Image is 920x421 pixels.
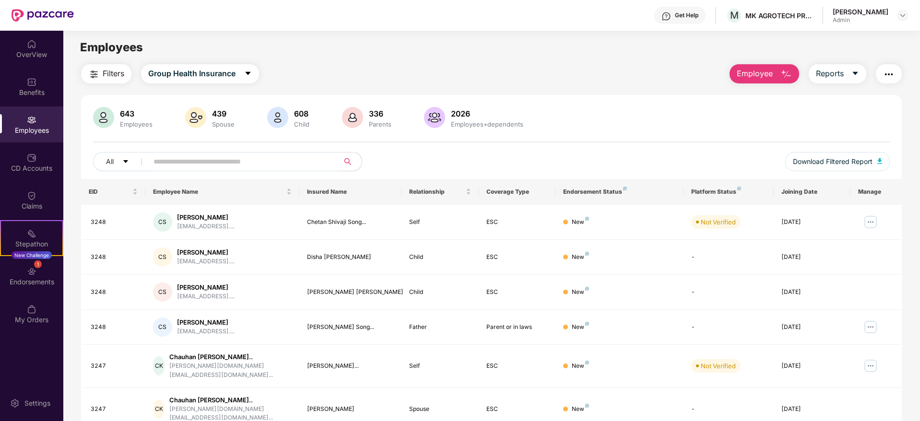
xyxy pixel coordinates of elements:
th: Insured Name [299,179,402,205]
div: CS [153,247,172,267]
img: svg+xml;base64,PHN2ZyB4bWxucz0iaHR0cDovL3d3dy53My5vcmcvMjAwMC9zdmciIHhtbG5zOnhsaW5rPSJodHRwOi8vd3... [780,69,792,80]
th: Relationship [401,179,478,205]
button: Filters [81,64,131,83]
img: svg+xml;base64,PHN2ZyBpZD0iRW1wbG95ZWVzIiB4bWxucz0iaHR0cDovL3d3dy53My5vcmcvMjAwMC9zdmciIHdpZHRoPS... [27,115,36,125]
div: New [572,405,589,414]
img: svg+xml;base64,PHN2ZyBpZD0iQ0RfQWNjb3VudHMiIGRhdGEtbmFtZT0iQ0QgQWNjb3VudHMiIHhtbG5zPSJodHRwOi8vd3... [27,153,36,163]
button: Reportscaret-down [809,64,866,83]
img: New Pazcare Logo [12,9,74,22]
img: svg+xml;base64,PHN2ZyBpZD0iQmVuZWZpdHMiIHhtbG5zPSJodHRwOi8vd3d3LnczLm9yZy8yMDAwL3N2ZyIgd2lkdGg9Ij... [27,77,36,87]
span: Relationship [409,188,463,196]
img: svg+xml;base64,PHN2ZyBpZD0iRW5kb3JzZW1lbnRzIiB4bWxucz0iaHR0cDovL3d3dy53My5vcmcvMjAwMC9zdmciIHdpZH... [27,267,36,276]
div: [PERSON_NAME][DOMAIN_NAME][EMAIL_ADDRESS][DOMAIN_NAME]... [169,362,291,380]
div: Chauhan [PERSON_NAME].. [169,352,291,362]
div: [PERSON_NAME] Song... [307,323,394,332]
th: Manage [850,179,902,205]
div: Admin [833,16,888,24]
span: caret-down [122,158,129,166]
span: All [106,156,114,167]
th: Employee Name [145,179,299,205]
div: CK [153,399,165,419]
div: New [572,362,589,371]
div: Disha [PERSON_NAME] [307,253,394,262]
img: svg+xml;base64,PHN2ZyBpZD0iQ2xhaW0iIHhtbG5zPSJodHRwOi8vd3d3LnczLm9yZy8yMDAwL3N2ZyIgd2lkdGg9IjIwIi... [27,191,36,200]
div: Settings [22,398,53,408]
div: ESC [486,218,548,227]
img: svg+xml;base64,PHN2ZyB4bWxucz0iaHR0cDovL3d3dy53My5vcmcvMjAwMC9zdmciIHdpZHRoPSI4IiBoZWlnaHQ9IjgiIH... [585,252,589,256]
img: svg+xml;base64,PHN2ZyBpZD0iSG9tZSIgeG1sbnM9Imh0dHA6Ly93d3cudzMub3JnLzIwMDAvc3ZnIiB3aWR0aD0iMjAiIG... [27,39,36,49]
span: caret-down [244,70,252,78]
div: New [572,218,589,227]
td: - [684,310,773,345]
span: Employees [80,40,143,54]
div: 3248 [91,323,138,332]
div: New Challenge [12,251,52,259]
div: Spouse [409,405,471,414]
div: Child [292,120,311,128]
th: EID [81,179,145,205]
div: [DATE] [781,253,843,262]
div: Spouse [210,120,236,128]
img: svg+xml;base64,PHN2ZyB4bWxucz0iaHR0cDovL3d3dy53My5vcmcvMjAwMC9zdmciIHdpZHRoPSI4IiBoZWlnaHQ9IjgiIH... [585,217,589,221]
div: Platform Status [691,188,766,196]
span: Filters [103,68,124,80]
img: svg+xml;base64,PHN2ZyB4bWxucz0iaHR0cDovL3d3dy53My5vcmcvMjAwMC9zdmciIHdpZHRoPSI4IiBoZWlnaHQ9IjgiIH... [623,187,627,190]
div: CS [153,317,172,337]
td: - [684,275,773,310]
img: svg+xml;base64,PHN2ZyB4bWxucz0iaHR0cDovL3d3dy53My5vcmcvMjAwMC9zdmciIHhtbG5zOnhsaW5rPSJodHRwOi8vd3... [185,107,206,128]
span: M [730,10,739,21]
div: [EMAIL_ADDRESS].... [177,292,235,301]
div: Child [409,288,471,297]
div: Not Verified [701,361,736,371]
div: Chauhan [PERSON_NAME].. [169,396,291,405]
div: [DATE] [781,362,843,371]
div: 3248 [91,253,138,262]
img: svg+xml;base64,PHN2ZyB4bWxucz0iaHR0cDovL3d3dy53My5vcmcvMjAwMC9zdmciIHdpZHRoPSI4IiBoZWlnaHQ9IjgiIH... [585,287,589,291]
div: 3248 [91,218,138,227]
img: svg+xml;base64,PHN2ZyB4bWxucz0iaHR0cDovL3d3dy53My5vcmcvMjAwMC9zdmciIHhtbG5zOnhsaW5rPSJodHRwOi8vd3... [267,107,288,128]
span: Group Health Insurance [148,68,236,80]
span: Reports [816,68,844,80]
img: svg+xml;base64,PHN2ZyB4bWxucz0iaHR0cDovL3d3dy53My5vcmcvMjAwMC9zdmciIHhtbG5zOnhsaW5rPSJodHRwOi8vd3... [424,107,445,128]
div: New [572,323,589,332]
div: CK [153,356,165,375]
div: 336 [367,109,393,118]
div: New [572,288,589,297]
button: search [338,152,362,171]
div: ESC [486,405,548,414]
div: ESC [486,288,548,297]
img: manageButton [863,319,878,335]
div: 2026 [449,109,525,118]
img: svg+xml;base64,PHN2ZyB4bWxucz0iaHR0cDovL3d3dy53My5vcmcvMjAwMC9zdmciIHdpZHRoPSIyNCIgaGVpZ2h0PSIyNC... [88,69,100,80]
div: [PERSON_NAME] [177,213,235,222]
div: Stepathon [1,239,62,249]
img: svg+xml;base64,PHN2ZyB4bWxucz0iaHR0cDovL3d3dy53My5vcmcvMjAwMC9zdmciIHhtbG5zOnhsaW5rPSJodHRwOi8vd3... [877,158,882,164]
div: Parent or in laws [486,323,548,332]
div: [PERSON_NAME] [307,405,394,414]
div: Endorsement Status [563,188,676,196]
img: svg+xml;base64,PHN2ZyBpZD0iU2V0dGluZy0yMHgyMCIgeG1sbnM9Imh0dHA6Ly93d3cudzMub3JnLzIwMDAvc3ZnIiB3aW... [10,398,20,408]
div: Father [409,323,471,332]
div: [DATE] [781,323,843,332]
button: Employee [730,64,799,83]
div: 3248 [91,288,138,297]
img: svg+xml;base64,PHN2ZyB4bWxucz0iaHR0cDovL3d3dy53My5vcmcvMjAwMC9zdmciIHdpZHRoPSIyMSIgaGVpZ2h0PSIyMC... [27,229,36,238]
div: 3247 [91,362,138,371]
div: Employees+dependents [449,120,525,128]
span: Employee Name [153,188,284,196]
div: [PERSON_NAME] [177,283,235,292]
div: [PERSON_NAME] [833,7,888,16]
button: Allcaret-down [93,152,152,171]
div: [PERSON_NAME] [PERSON_NAME] [307,288,394,297]
td: - [684,240,773,275]
div: Employees [118,120,154,128]
div: [EMAIL_ADDRESS].... [177,327,235,336]
button: Download Filtered Report [785,152,890,171]
div: 3247 [91,405,138,414]
div: [PERSON_NAME]... [307,362,394,371]
th: Coverage Type [479,179,555,205]
div: Get Help [675,12,698,19]
div: ESC [486,362,548,371]
div: [EMAIL_ADDRESS].... [177,222,235,231]
img: manageButton [863,358,878,374]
